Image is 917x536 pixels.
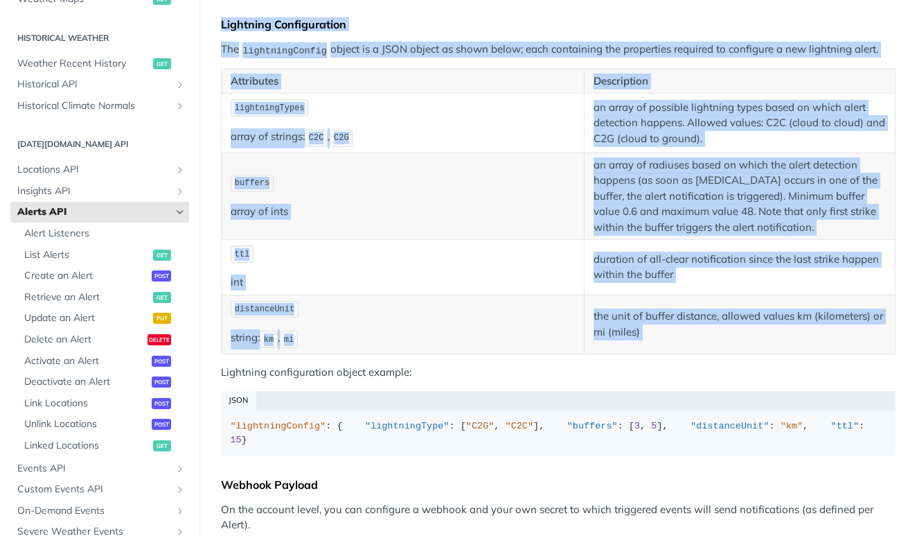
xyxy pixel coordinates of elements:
[24,397,148,410] span: Link Locations
[231,74,575,89] p: Attributes
[17,483,171,496] span: Custom Events API
[152,419,171,430] span: post
[17,435,189,456] a: Linked Locationsget
[24,269,148,283] span: Create an Alert
[10,96,189,116] a: Historical Climate NormalsShow subpages for Historical Climate Normals
[175,186,186,197] button: Show subpages for Insights API
[242,45,327,55] span: lightningConfig
[10,202,189,223] a: Alerts APIHide subpages for Alerts API
[17,266,189,286] a: Create an Alertpost
[231,435,242,445] span: 15
[152,377,171,388] span: post
[309,133,324,143] span: C2C
[24,248,150,262] span: List Alerts
[152,270,171,282] span: post
[17,99,171,113] span: Historical Climate Normals
[235,103,305,113] span: lightningTypes
[17,57,150,71] span: Weather Recent History
[153,440,171,451] span: get
[17,308,189,329] a: Update an Alertput
[148,334,171,345] span: delete
[594,157,886,236] p: an array of radiuses based on which the alert detection happens (as soon as [MEDICAL_DATA] occurs...
[152,398,171,409] span: post
[231,204,575,220] p: array of ints
[17,287,189,308] a: Retrieve an Alertget
[17,393,189,414] a: Link Locationspost
[594,309,886,340] p: the unit of buffer distance, allowed values km (kilometers) or mi (miles)
[24,333,144,347] span: Delete an Alert
[10,501,189,521] a: On-Demand EventsShow subpages for On-Demand Events
[24,439,150,453] span: Linked Locations
[17,223,189,244] a: Alert Listeners
[221,17,896,31] div: Lightning Configuration
[264,335,274,345] span: km
[175,101,186,112] button: Show subpages for Historical Climate Normals
[221,42,896,58] p: The object is a JSON object as shown below; each containing the properties required to configure ...
[231,275,575,291] p: int
[153,313,171,324] span: put
[235,250,250,259] span: ttl
[10,138,189,150] h2: [DATE][DOMAIN_NAME] API
[175,79,186,90] button: Show subpages for Historical API
[17,245,189,266] a: List Alertsget
[17,504,171,518] span: On-Demand Events
[634,421,640,431] span: 3
[691,421,769,431] span: "distanceUnit"
[466,421,495,431] span: "C2G"
[24,291,150,304] span: Retrieve an Alert
[153,58,171,69] span: get
[175,207,186,218] button: Hide subpages for Alerts API
[17,414,189,435] a: Unlink Locationspost
[235,304,294,314] span: distanceUnit
[175,463,186,474] button: Show subpages for Events API
[175,164,186,175] button: Show subpages for Locations API
[24,417,148,431] span: Unlink Locations
[221,502,896,533] p: On the account level, you can configure a webhook and your own secret to which triggered events w...
[153,250,171,261] span: get
[24,311,150,325] span: Update an Alert
[10,479,189,500] a: Custom Events APIShow subpages for Custom Events API
[231,329,575,349] p: string: ,
[17,462,171,476] span: Events API
[10,159,189,180] a: Locations APIShow subpages for Locations API
[231,420,887,447] div: : { : [ , ], : [ , ], : , : }
[10,53,189,74] a: Weather Recent Historyget
[284,335,294,345] span: mi
[594,74,886,89] p: Description
[10,458,189,479] a: Events APIShow subpages for Events API
[10,181,189,202] a: Insights APIShow subpages for Insights API
[594,252,886,283] p: duration of all-clear notification since the last strike happen within the buffer
[175,505,186,517] button: Show subpages for On-Demand Events
[24,375,148,389] span: Deactivate an Alert
[231,421,326,431] span: "lightningConfig"
[10,74,189,95] a: Historical APIShow subpages for Historical API
[153,292,171,303] span: get
[567,421,618,431] span: "buffers"
[175,484,186,495] button: Show subpages for Custom Events API
[831,421,860,431] span: "ttl"
[651,421,657,431] span: 5
[594,100,886,147] p: an array of possible lightning types based on which alert detection happens. Allowed values: C2C ...
[17,184,171,198] span: Insights API
[17,329,189,350] a: Delete an Alertdelete
[24,354,148,368] span: Activate an Alert
[17,163,171,177] span: Locations API
[231,128,575,148] p: array of strings: ,
[17,372,189,392] a: Deactivate an Alertpost
[506,421,534,431] span: "C2C"
[17,205,171,219] span: Alerts API
[221,478,896,492] div: Webhook Payload
[221,365,896,381] p: Lightning configuration object example:
[235,178,269,188] span: buffers
[17,78,171,92] span: Historical API
[152,356,171,367] span: post
[17,351,189,372] a: Activate an Alertpost
[10,32,189,44] h2: Historical Weather
[781,421,803,431] span: "km"
[24,227,186,241] span: Alert Listeners
[365,421,449,431] span: "lightningType"
[334,133,349,143] span: C2G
